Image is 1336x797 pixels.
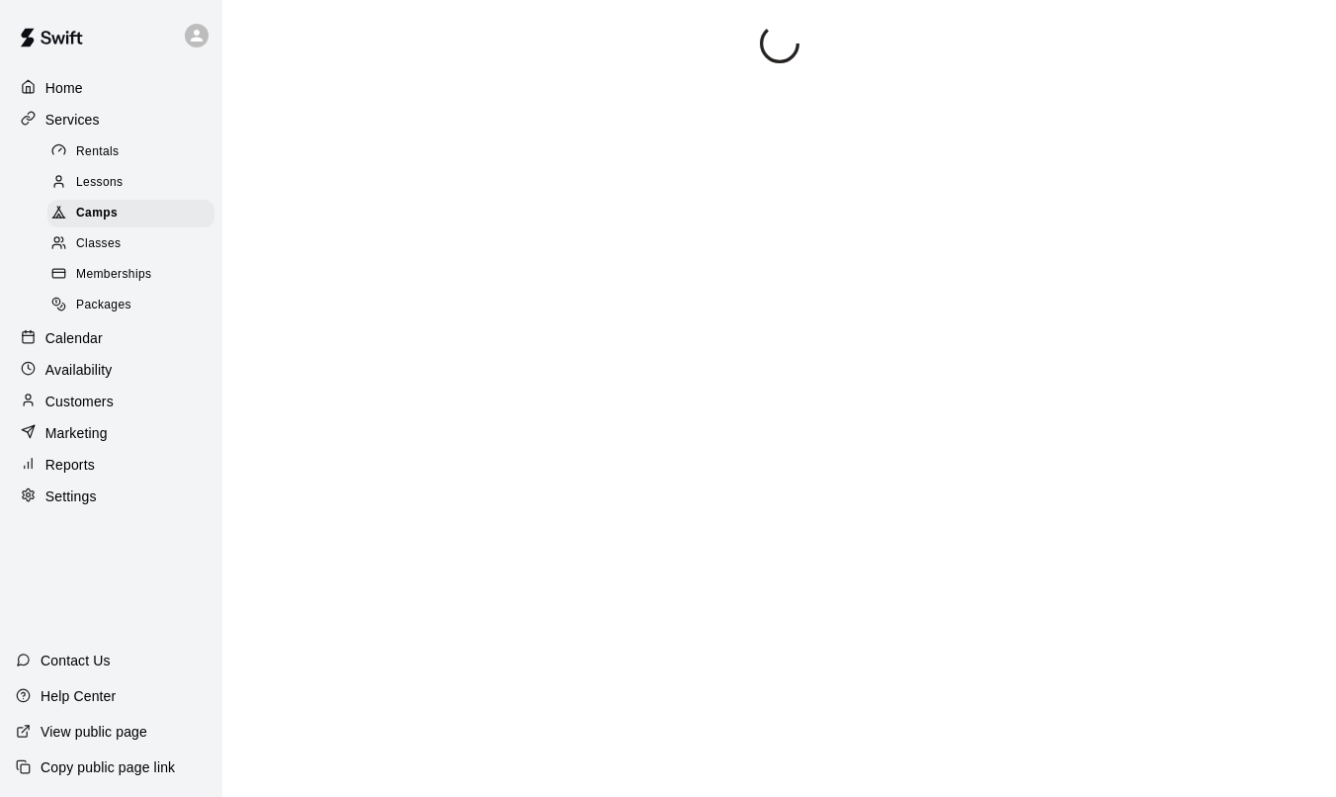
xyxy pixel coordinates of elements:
span: Rentals [76,142,120,162]
a: Lessons [47,167,222,198]
div: Packages [47,292,214,319]
p: Home [45,78,83,98]
div: Rentals [47,138,214,166]
p: Reports [45,455,95,475]
p: Availability [45,360,113,380]
div: Classes [47,230,214,258]
p: Services [45,110,100,130]
p: Copy public page link [41,757,175,777]
a: Reports [16,450,207,480]
a: Services [16,105,207,134]
a: Marketing [16,418,207,448]
a: Rentals [47,136,222,167]
p: Settings [45,487,97,506]
p: View public page [41,722,147,742]
a: Customers [16,387,207,416]
span: Camps [76,204,118,223]
a: Calendar [16,323,207,353]
a: Camps [47,199,222,229]
p: Contact Us [41,651,111,670]
div: Camps [47,200,214,227]
div: Memberships [47,261,214,289]
a: Memberships [47,260,222,291]
span: Classes [76,234,121,254]
a: Availability [16,355,207,385]
a: Home [16,73,207,103]
span: Lessons [76,173,124,193]
p: Marketing [45,423,108,443]
a: Packages [47,291,222,321]
p: Calendar [45,328,103,348]
span: Memberships [76,265,151,285]
span: Packages [76,296,131,315]
a: Classes [47,229,222,260]
a: Settings [16,482,207,511]
div: Lessons [47,169,214,197]
p: Customers [45,392,114,411]
p: Help Center [41,686,116,706]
